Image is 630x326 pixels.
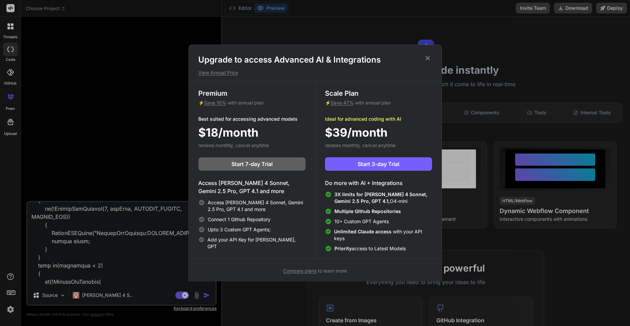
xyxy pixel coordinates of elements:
span: O4-mini [334,191,432,205]
span: access to Latest Models [334,245,406,252]
span: 3X limits for [PERSON_NAME] 4 Sonnet, Gemini 2.5 Pro, GPT 4.1, [334,191,427,204]
h3: Premium [198,89,306,98]
span: Access [PERSON_NAME] 4 Sonnet, Gemini 2.5 Pro, GPT 4.1 and more [208,199,306,213]
span: Save 10% [204,100,226,106]
span: Start 3-day Trial [358,160,399,168]
p: View Annual Price [198,69,432,76]
p: ⚡ with annual plan [325,99,432,106]
span: Compare plans [283,268,317,274]
h1: Upgrade to access Advanced AI & Integrations [198,54,432,65]
span: renews monthly, cancel anytime [198,142,269,148]
span: Start 7-day Trial [231,160,273,168]
h4: Access [PERSON_NAME] 4 Sonnet, Gemini 2.5 Pro, GPT 4.1 and more [198,179,306,195]
span: Connect 1 Github Repository [208,216,271,223]
p: Best suited for accessing advanced models [198,116,306,122]
button: Start 7-day Trial [198,157,306,171]
span: Add your API Key for [PERSON_NAME], GPT [207,236,305,250]
span: Save 47% [331,100,354,106]
span: Unlimited Claude access [334,229,393,234]
span: to learn more [283,268,347,274]
p: Ideal for advanced coding with AI [325,116,432,122]
span: with your API keys [334,228,432,242]
span: Multiple Github Repositories [334,208,401,214]
span: $39/month [325,124,387,141]
span: $18/month [198,124,258,141]
p: ⚡ with annual plan [198,99,306,106]
span: 10+ Custom GPT Agents [334,218,389,225]
span: renews monthly, cancel anytime [325,142,396,148]
h4: Do more with AI + Integrations [325,179,432,187]
h3: Scale Plan [325,89,432,98]
span: Priority [334,246,352,251]
button: Start 3-day Trial [325,157,432,171]
span: Upto 3 Custom GPT Agents; [208,226,271,233]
